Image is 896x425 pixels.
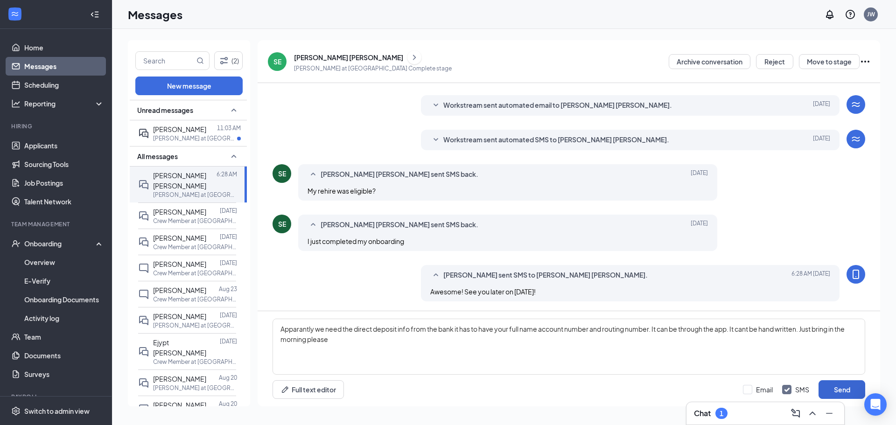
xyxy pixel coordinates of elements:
[219,400,237,408] p: Aug 20
[824,408,835,419] svg: Minimize
[669,54,750,69] button: Archive conversation
[308,169,319,180] svg: SmallChevronUp
[196,57,204,64] svg: MagnifyingGlass
[138,346,149,357] svg: DoubleChat
[138,289,149,300] svg: ChatInactive
[219,374,237,382] p: Aug 20
[218,55,230,66] svg: Filter
[273,319,865,375] textarea: Apparantly we need the direct deposit info from the bank it has to have your full name account nu...
[308,237,404,245] span: I just completed my onboarding
[790,408,801,419] svg: ComposeMessage
[278,219,286,229] div: SE
[11,220,102,228] div: Team Management
[153,171,206,190] span: [PERSON_NAME] [PERSON_NAME]
[138,237,149,248] svg: DoubleChat
[850,133,861,145] svg: WorkstreamLogo
[691,169,708,180] span: [DATE]
[813,134,830,146] span: [DATE]
[153,401,206,409] span: [PERSON_NAME]
[138,377,149,389] svg: DoubleChat
[153,321,237,329] p: [PERSON_NAME] at [GEOGRAPHIC_DATA]
[24,76,104,94] a: Scheduling
[24,57,104,76] a: Messages
[24,192,104,211] a: Talent Network
[864,393,887,416] div: Open Intercom Messenger
[720,410,723,418] div: 1
[24,272,104,290] a: E-Verify
[137,152,178,161] span: All messages
[228,105,239,116] svg: SmallChevronUp
[217,170,237,178] p: 6:28 AM
[10,9,20,19] svg: WorkstreamLogo
[807,408,818,419] svg: ChevronUp
[321,169,478,180] span: [PERSON_NAME] [PERSON_NAME] sent SMS back.
[11,406,21,416] svg: Settings
[220,207,237,215] p: [DATE]
[273,380,344,399] button: Full text editorPen
[24,253,104,272] a: Overview
[219,285,237,293] p: Aug 23
[867,10,875,18] div: JW
[24,327,104,346] a: Team
[220,259,237,267] p: [DATE]
[24,38,104,57] a: Home
[135,77,243,95] button: New message
[799,54,860,69] button: Move to stage
[90,10,99,19] svg: Collapse
[128,7,182,22] h1: Messages
[280,385,290,394] svg: Pen
[11,122,102,130] div: Hiring
[813,100,830,111] span: [DATE]
[228,151,239,162] svg: SmallChevronUp
[273,57,281,66] div: SE
[24,239,96,248] div: Onboarding
[430,100,441,111] svg: SmallChevronDown
[819,380,865,399] button: Send
[24,346,104,365] a: Documents
[822,406,837,421] button: Minimize
[860,56,871,67] svg: Ellipses
[138,315,149,326] svg: DoubleChat
[217,124,241,132] p: 11:03 AM
[788,406,803,421] button: ComposeMessage
[694,408,711,418] h3: Chat
[308,219,319,230] svg: SmallChevronUp
[153,125,206,133] span: [PERSON_NAME]
[443,270,648,281] span: [PERSON_NAME] sent SMS to [PERSON_NAME] [PERSON_NAME].
[430,270,441,281] svg: SmallChevronUp
[153,295,237,303] p: Crew Member at [GEOGRAPHIC_DATA]
[137,105,193,115] span: Unread messages
[24,406,90,416] div: Switch to admin view
[138,210,149,222] svg: DoubleChat
[153,338,206,357] span: Ejypt [PERSON_NAME]
[138,179,149,190] svg: DoubleChat
[443,100,672,111] span: Workstream sent automated email to [PERSON_NAME] [PERSON_NAME].
[850,269,861,280] svg: MobileSms
[153,286,206,294] span: [PERSON_NAME]
[24,136,104,155] a: Applicants
[845,9,856,20] svg: QuestionInfo
[410,52,419,63] svg: ChevronRight
[153,384,237,392] p: [PERSON_NAME] at [GEOGRAPHIC_DATA]
[153,208,206,216] span: [PERSON_NAME]
[791,270,830,281] span: [DATE] 6:28 AM
[220,233,237,241] p: [DATE]
[443,134,669,146] span: Workstream sent automated SMS to [PERSON_NAME] [PERSON_NAME].
[220,337,237,345] p: [DATE]
[24,174,104,192] a: Job Postings
[430,287,536,296] span: Awesome! See you later on [DATE]!
[294,53,403,62] div: [PERSON_NAME] [PERSON_NAME]
[11,99,21,108] svg: Analysis
[153,269,237,277] p: Crew Member at [GEOGRAPHIC_DATA]
[220,311,237,319] p: [DATE]
[756,54,793,69] button: Reject
[805,406,820,421] button: ChevronUp
[138,128,149,139] svg: ActiveDoubleChat
[407,50,421,64] button: ChevronRight
[321,219,478,230] span: [PERSON_NAME] [PERSON_NAME] sent SMS back.
[430,134,441,146] svg: SmallChevronDown
[136,52,195,70] input: Search
[850,99,861,110] svg: WorkstreamLogo
[153,243,237,251] p: Crew Member at [GEOGRAPHIC_DATA]
[138,404,149,415] svg: ChatInactive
